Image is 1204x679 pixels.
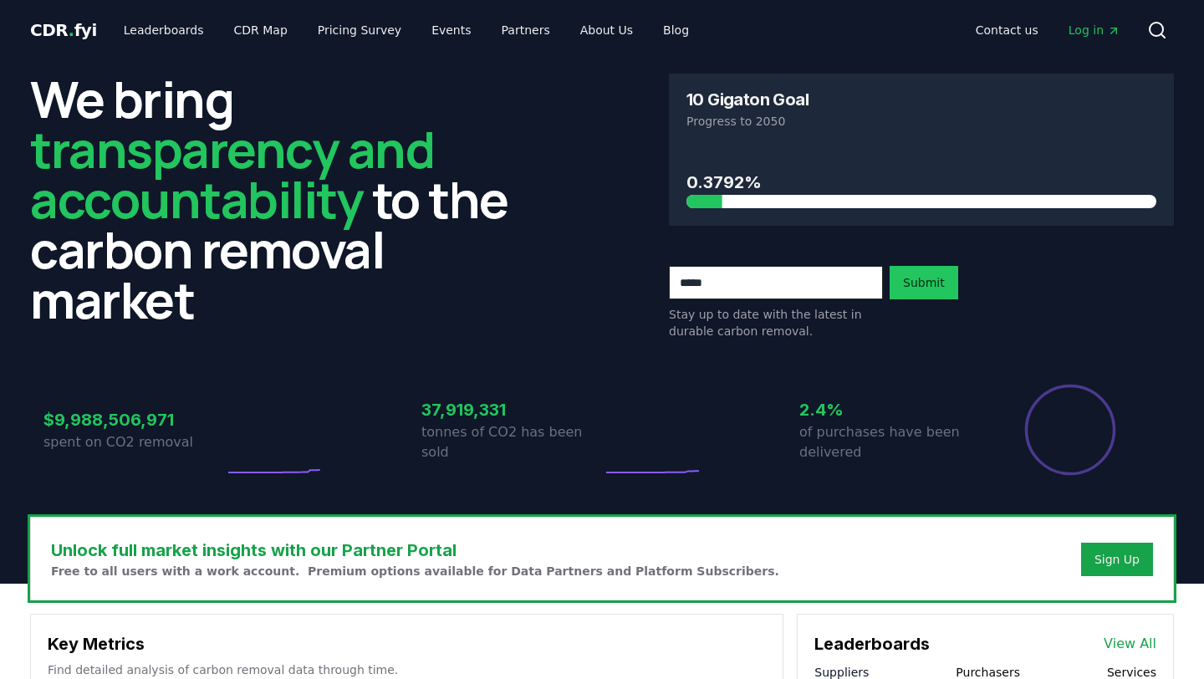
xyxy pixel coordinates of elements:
[1069,22,1120,38] span: Log in
[418,15,484,45] a: Events
[1055,15,1134,45] a: Log in
[51,538,779,563] h3: Unlock full market insights with our Partner Portal
[1023,383,1117,477] div: Percentage of sales delivered
[30,18,97,42] a: CDR.fyi
[43,432,224,452] p: spent on CO2 removal
[686,91,809,108] h3: 10 Gigaton Goal
[686,170,1156,195] h3: 0.3792%
[669,306,883,339] p: Stay up to date with the latest in durable carbon removal.
[686,113,1156,130] p: Progress to 2050
[43,407,224,432] h3: $9,988,506,971
[799,422,980,462] p: of purchases have been delivered
[650,15,702,45] a: Blog
[799,397,980,422] h3: 2.4%
[30,115,434,233] span: transparency and accountability
[110,15,702,45] nav: Main
[814,631,930,656] h3: Leaderboards
[48,661,766,678] p: Find detailed analysis of carbon removal data through time.
[69,20,74,40] span: .
[221,15,301,45] a: CDR Map
[51,563,779,579] p: Free to all users with a work account. Premium options available for Data Partners and Platform S...
[962,15,1052,45] a: Contact us
[30,20,97,40] span: CDR fyi
[567,15,646,45] a: About Us
[1104,634,1156,654] a: View All
[421,422,602,462] p: tonnes of CO2 has been sold
[890,266,958,299] button: Submit
[304,15,415,45] a: Pricing Survey
[110,15,217,45] a: Leaderboards
[488,15,564,45] a: Partners
[30,74,535,324] h2: We bring to the carbon removal market
[421,397,602,422] h3: 37,919,331
[1081,543,1153,576] button: Sign Up
[962,15,1134,45] nav: Main
[48,631,766,656] h3: Key Metrics
[1094,551,1140,568] a: Sign Up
